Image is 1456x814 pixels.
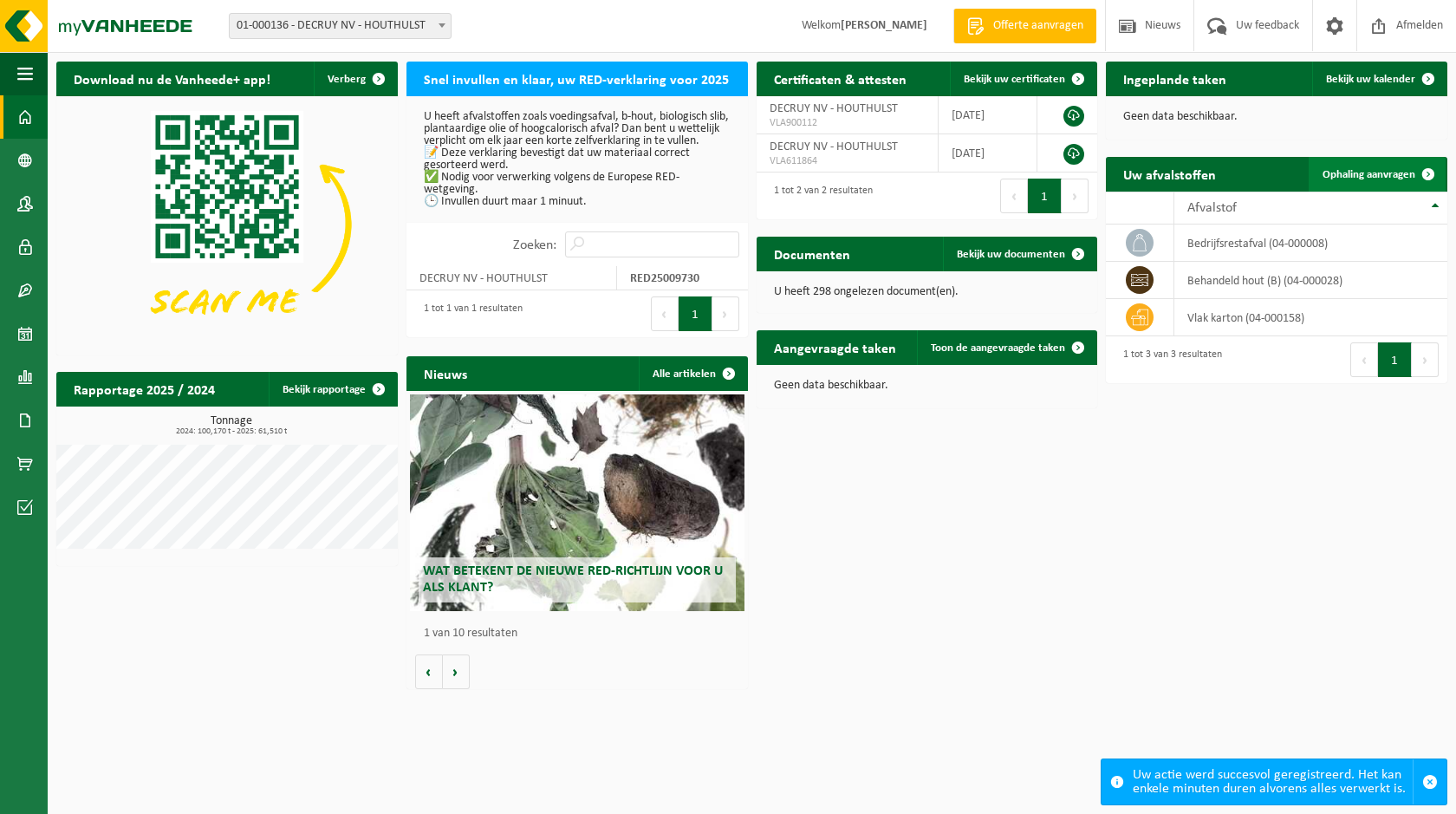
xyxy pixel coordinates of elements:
[770,154,926,168] span: VLA611864
[774,286,1081,298] p: U heeft 298 ongelezen document(en).
[1378,342,1412,377] button: 1
[679,296,712,331] button: 1
[957,249,1065,260] span: Bekijk uw documenten
[757,237,868,270] h2: Documenten
[712,296,739,331] button: Next
[1412,342,1439,377] button: Next
[943,237,1095,271] a: Bekijk uw documenten
[328,74,366,85] span: Verberg
[314,62,396,96] button: Verberg
[770,102,898,115] span: DECRUY NV - HOUTHULST
[964,74,1065,85] span: Bekijk uw certificaten
[774,380,1081,392] p: Geen data beschikbaar.
[1062,179,1089,213] button: Next
[770,140,898,153] span: DECRUY NV - HOUTHULST
[65,427,398,436] span: 2024: 100,170 t - 2025: 61,510 t
[410,394,744,611] a: Wat betekent de nieuwe RED-richtlijn voor u als klant?
[1350,342,1378,377] button: Previous
[56,62,288,95] h2: Download nu de Vanheede+ app!
[953,9,1096,43] a: Offerte aanvragen
[65,415,398,436] h3: Tonnage
[1028,179,1062,213] button: 1
[651,296,679,331] button: Previous
[841,19,927,32] strong: [PERSON_NAME]
[639,356,746,391] a: Alle artikelen
[757,62,924,95] h2: Certificaten & attesten
[415,654,443,689] button: Vorige
[1174,299,1447,336] td: vlak karton (04-000158)
[443,654,470,689] button: Volgende
[1106,62,1244,95] h2: Ingeplande taken
[56,96,398,352] img: Download de VHEPlus App
[424,111,731,208] p: U heeft afvalstoffen zoals voedingsafval, b-hout, biologisch slib, plantaardige olie of hoogcalor...
[1174,225,1447,262] td: bedrijfsrestafval (04-000008)
[950,62,1095,96] a: Bekijk uw certificaten
[1187,201,1237,215] span: Afvalstof
[415,295,523,333] div: 1 tot 1 van 1 resultaten
[939,96,1037,134] td: [DATE]
[424,628,739,640] p: 1 van 10 resultaten
[56,372,232,406] h2: Rapportage 2025 / 2024
[406,266,617,290] td: DECRUY NV - HOUTHULST
[770,116,926,130] span: VLA900112
[1115,341,1222,379] div: 1 tot 3 van 3 resultaten
[406,356,484,390] h2: Nieuws
[1174,262,1447,299] td: behandeld hout (B) (04-000028)
[230,14,451,38] span: 01-000136 - DECRUY NV - HOUTHULST
[1000,179,1028,213] button: Previous
[931,342,1065,354] span: Toon de aangevraagde taken
[1309,157,1446,192] a: Ophaling aanvragen
[1133,759,1413,804] div: Uw actie werd succesvol geregistreerd. Het kan enkele minuten duren alvorens alles verwerkt is.
[423,564,723,595] span: Wat betekent de nieuwe RED-richtlijn voor u als klant?
[406,62,746,95] h2: Snel invullen en klaar, uw RED-verklaring voor 2025
[757,330,913,364] h2: Aangevraagde taken
[229,13,452,39] span: 01-000136 - DECRUY NV - HOUTHULST
[1123,111,1430,123] p: Geen data beschikbaar.
[269,372,396,407] a: Bekijk rapportage
[1323,169,1415,180] span: Ophaling aanvragen
[1312,62,1446,96] a: Bekijk uw kalender
[917,330,1095,365] a: Toon de aangevraagde taken
[939,134,1037,173] td: [DATE]
[1326,74,1415,85] span: Bekijk uw kalender
[630,272,699,285] strong: RED25009730
[1106,157,1233,191] h2: Uw afvalstoffen
[513,238,556,252] label: Zoeken:
[989,17,1088,35] span: Offerte aanvragen
[765,177,873,215] div: 1 tot 2 van 2 resultaten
